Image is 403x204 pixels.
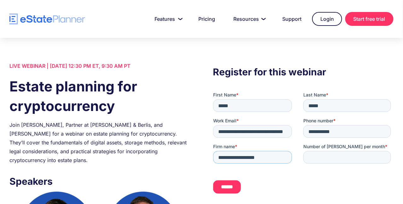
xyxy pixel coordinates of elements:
a: home [9,14,85,25]
iframe: Form 0 [213,92,394,199]
a: Pricing [191,13,223,25]
div: Join [PERSON_NAME], Partner at [PERSON_NAME] & Berlis, and [PERSON_NAME] for a webinar on estate ... [9,120,190,165]
a: Support [275,13,309,25]
h1: Estate planning for cryptocurrency [9,77,190,116]
div: LIVE WEBINAR | [DATE] 12:30 PM ET, 9:30 AM PT [9,61,190,70]
a: Start free trial [345,12,394,26]
h3: Speakers [9,174,190,189]
a: Login [312,12,342,26]
h3: Register for this webinar [213,65,394,79]
a: Resources [226,13,272,25]
a: Features [147,13,188,25]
